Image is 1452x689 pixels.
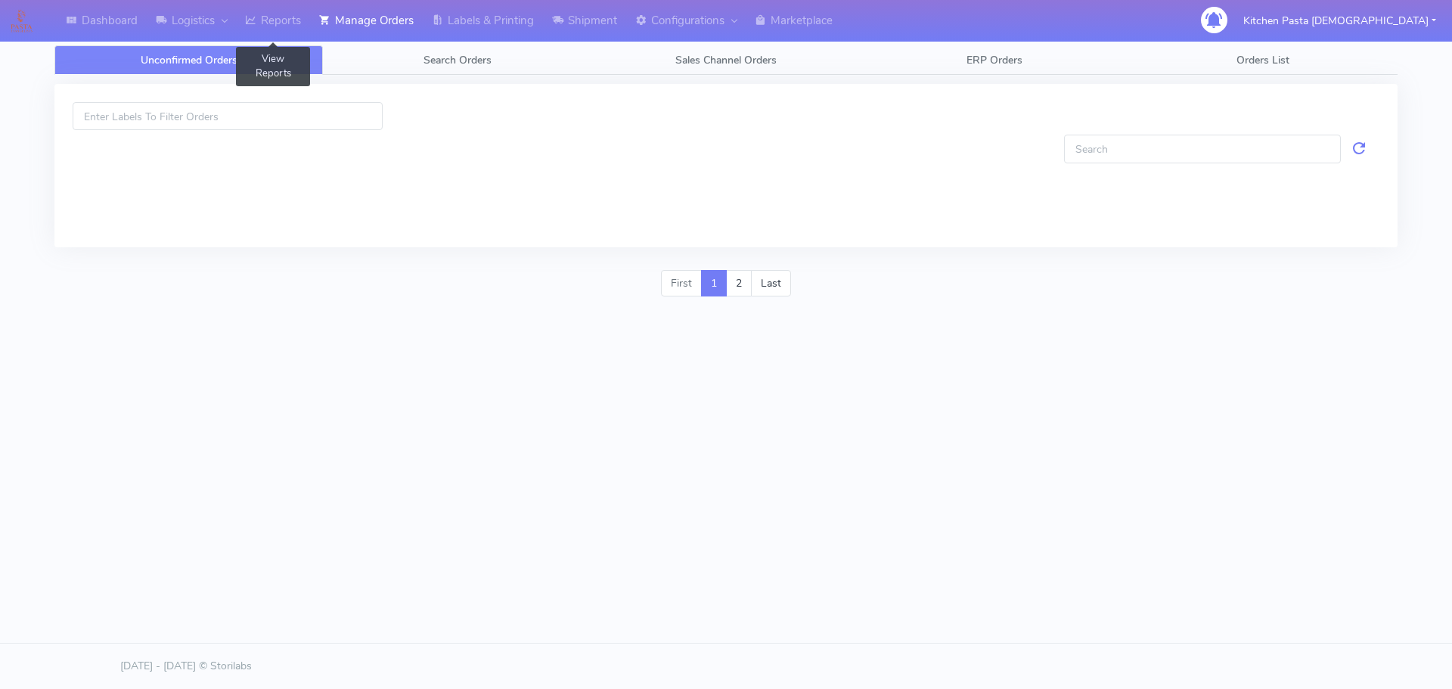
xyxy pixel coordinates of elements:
span: Search Orders [423,53,492,67]
span: Orders List [1236,53,1289,67]
span: Unconfirmed Orders [141,53,237,67]
span: ERP Orders [966,53,1022,67]
a: 2 [726,270,752,297]
a: 1 [701,270,727,297]
button: Kitchen Pasta [DEMOGRAPHIC_DATA] [1232,5,1447,36]
input: Search [1064,135,1341,163]
a: Last [751,270,791,297]
input: Enter Labels To Filter Orders [73,102,383,130]
span: Sales Channel Orders [675,53,777,67]
ul: Tabs [54,45,1398,75]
